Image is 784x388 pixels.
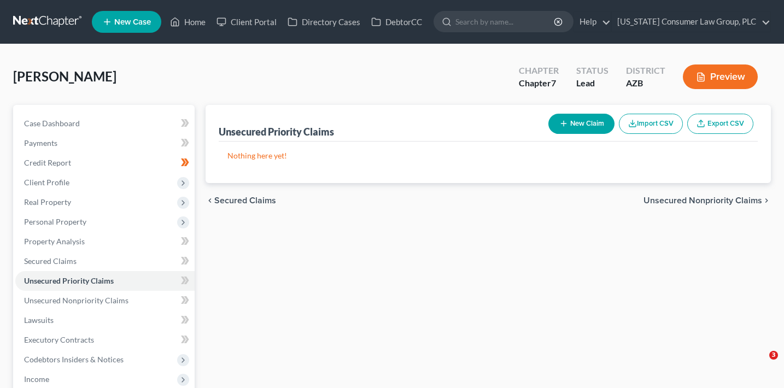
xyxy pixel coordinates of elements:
input: Search by name... [455,11,555,32]
a: Property Analysis [15,232,195,251]
div: Chapter [519,77,559,90]
div: Status [576,64,609,77]
div: AZB [626,77,665,90]
div: Unsecured Priority Claims [219,125,334,138]
span: Unsecured Priority Claims [24,276,114,285]
button: chevron_left Secured Claims [206,196,276,205]
iframe: Intercom live chat [747,351,773,377]
a: Secured Claims [15,251,195,271]
a: Home [165,12,211,32]
span: Secured Claims [24,256,77,266]
span: Client Profile [24,178,69,187]
span: Credit Report [24,158,71,167]
p: Nothing here yet! [227,150,750,161]
span: Income [24,374,49,384]
span: Personal Property [24,217,86,226]
span: Property Analysis [24,237,85,246]
button: New Claim [548,114,615,134]
span: Payments [24,138,57,148]
button: Unsecured Nonpriority Claims chevron_right [643,196,771,205]
span: Unsecured Nonpriority Claims [643,196,762,205]
span: Real Property [24,197,71,207]
a: [US_STATE] Consumer Law Group, PLC [612,12,770,32]
a: Lawsuits [15,310,195,330]
a: Case Dashboard [15,114,195,133]
i: chevron_left [206,196,214,205]
span: 7 [551,78,556,88]
span: Executory Contracts [24,335,94,344]
a: DebtorCC [366,12,428,32]
span: Codebtors Insiders & Notices [24,355,124,364]
span: Lawsuits [24,315,54,325]
button: Preview [683,64,758,89]
span: Case Dashboard [24,119,80,128]
a: Client Portal [211,12,282,32]
span: 3 [769,351,778,360]
i: chevron_right [762,196,771,205]
span: Unsecured Nonpriority Claims [24,296,128,305]
a: Credit Report [15,153,195,173]
a: Directory Cases [282,12,366,32]
a: Help [574,12,611,32]
a: Unsecured Priority Claims [15,271,195,291]
button: Import CSV [619,114,683,134]
div: Chapter [519,64,559,77]
span: New Case [114,18,151,26]
a: Executory Contracts [15,330,195,350]
a: Export CSV [687,114,753,134]
span: Secured Claims [214,196,276,205]
a: Unsecured Nonpriority Claims [15,291,195,310]
span: [PERSON_NAME] [13,68,116,84]
div: Lead [576,77,609,90]
div: District [626,64,665,77]
a: Payments [15,133,195,153]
